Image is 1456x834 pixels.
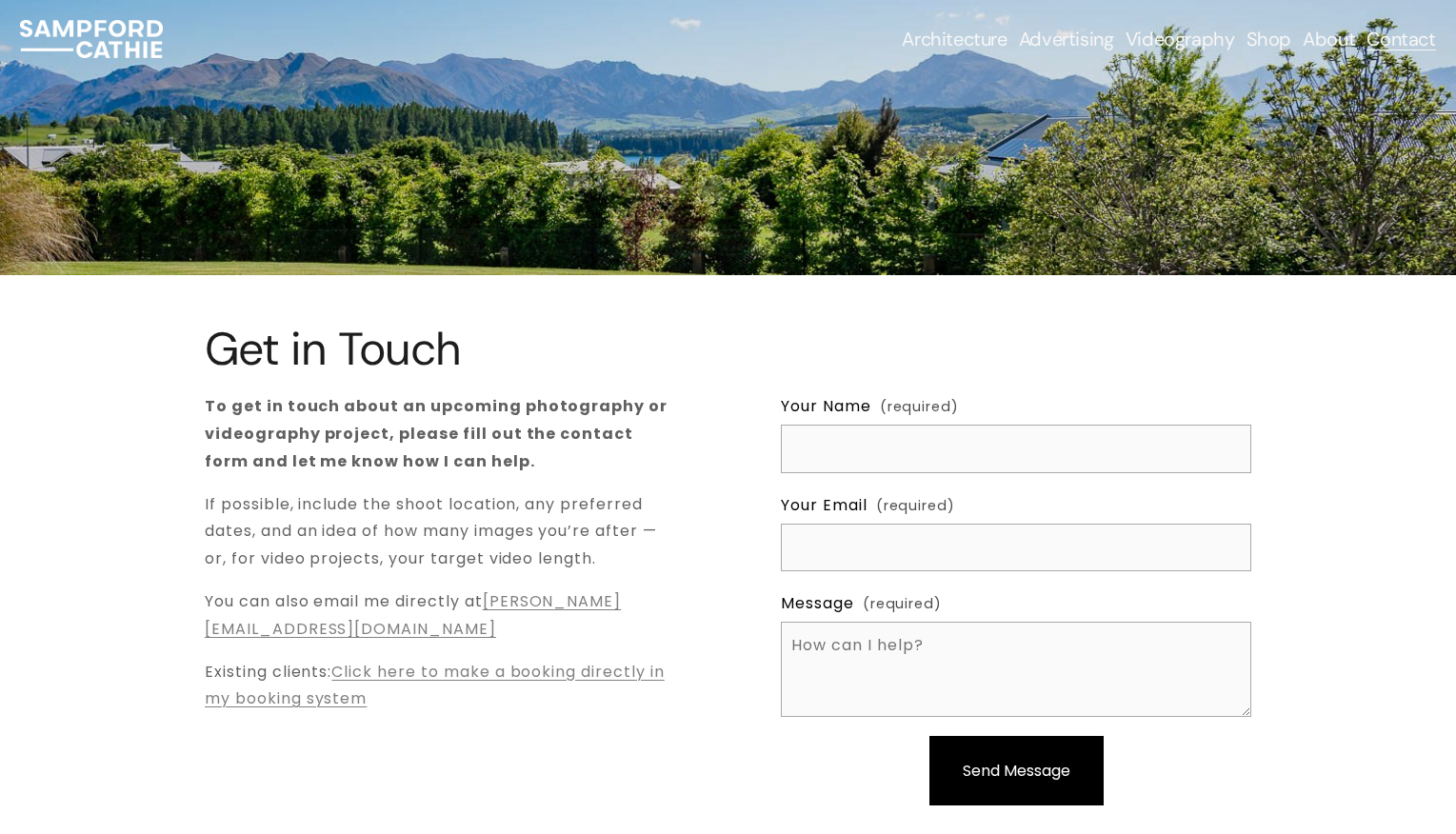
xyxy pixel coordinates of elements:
[902,26,1007,52] a: folder dropdown
[863,592,942,617] span: (required)
[205,590,621,640] a: [PERSON_NAME][EMAIL_ADDRESS][DOMAIN_NAME]
[876,494,955,519] span: (required)
[1366,26,1435,52] a: Contact
[781,590,854,618] span: Message
[781,393,871,421] span: Your Name
[902,28,1007,50] span: Architecture
[880,395,959,420] span: (required)
[781,492,868,520] span: Your Email
[205,659,675,714] p: Existing clients:
[1019,28,1114,50] span: Advertising
[205,661,665,710] a: Click here to make a booking directly in my booking system
[929,736,1104,805] button: Send MessageSend Message
[963,760,1070,782] span: Send Message
[1303,26,1355,52] a: About
[1126,26,1235,52] a: Videography
[1247,26,1291,52] a: Shop
[1019,26,1114,52] a: folder dropdown
[205,588,675,644] p: You can also email me directly at
[205,395,671,472] strong: To get in touch about an upcoming photography or videography project, please fill out the contact...
[20,20,162,58] img: Sampford Cathie Photo + Video
[205,324,483,374] h1: Get in Touch
[205,491,675,573] p: If possible, include the shoot location, any preferred dates, and an idea of how many images you’...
